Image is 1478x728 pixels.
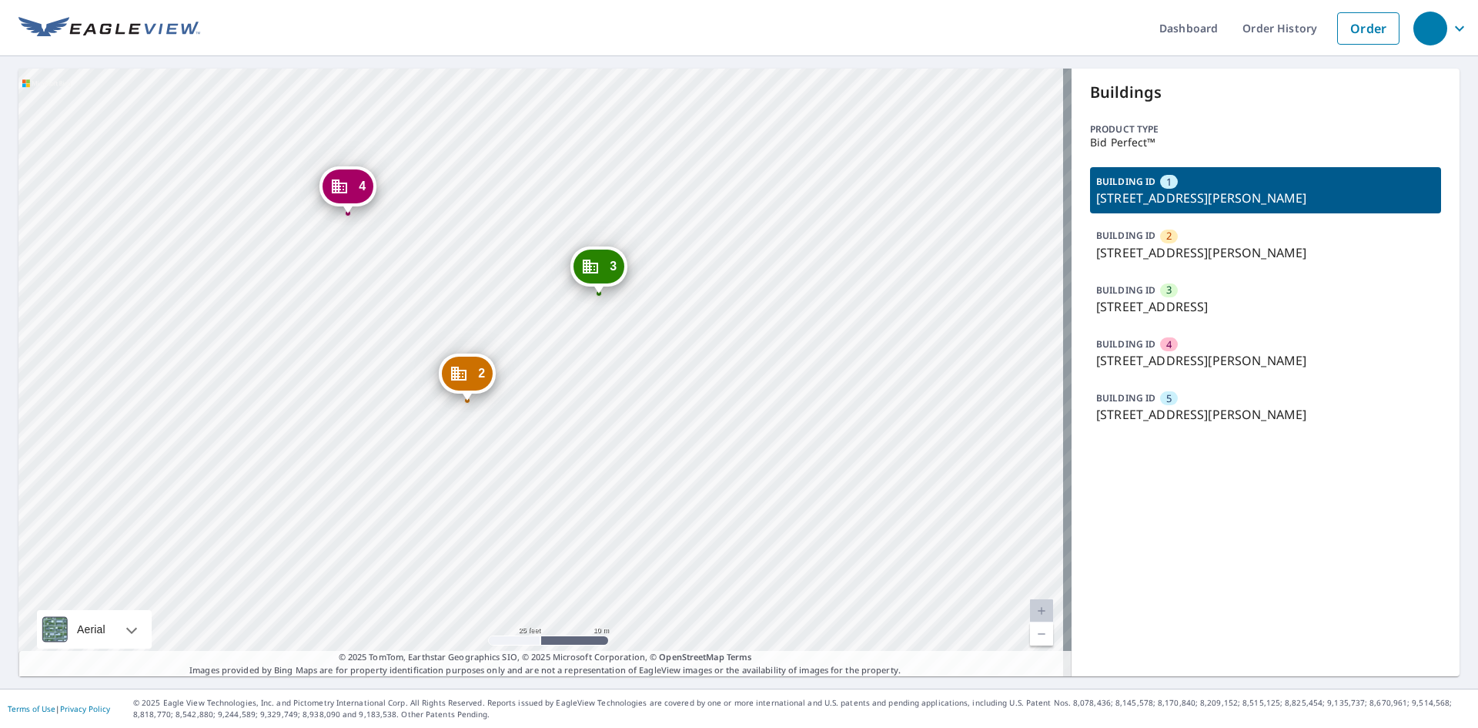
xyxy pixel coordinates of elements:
[1096,405,1435,424] p: [STREET_ADDRESS][PERSON_NAME]
[319,166,376,214] div: Dropped pin, building 4, Commercial property, 10300 E Evans Ave Aurora, CO 80247
[18,651,1072,676] p: Images provided by Bing Maps are for property identification purposes only and are not a represen...
[439,354,496,401] div: Dropped pin, building 2, Commercial property, 10303 E Warren Ave Aurora, CO 80247
[37,610,152,649] div: Aerial
[60,703,110,714] a: Privacy Policy
[1166,337,1172,352] span: 4
[339,651,752,664] span: © 2025 TomTom, Earthstar Geographics SIO, © 2025 Microsoft Corporation, ©
[1166,229,1172,243] span: 2
[72,610,110,649] div: Aerial
[1096,243,1435,262] p: [STREET_ADDRESS][PERSON_NAME]
[1030,622,1053,646] a: Current Level 20, Zoom Out
[1090,122,1441,136] p: Product type
[1096,297,1435,316] p: [STREET_ADDRESS]
[1030,599,1053,622] a: Current Level 20, Zoom In Disabled
[1337,12,1399,45] a: Order
[1096,391,1155,404] p: BUILDING ID
[1096,351,1435,370] p: [STREET_ADDRESS][PERSON_NAME]
[1166,391,1172,406] span: 5
[1096,229,1155,242] p: BUILDING ID
[610,260,617,272] span: 3
[1166,175,1172,190] span: 1
[1090,81,1441,104] p: Buildings
[18,17,200,40] img: EV Logo
[478,367,485,379] span: 2
[727,651,752,663] a: Terms
[8,703,55,714] a: Terms of Use
[1096,337,1155,351] p: BUILDING ID
[1166,283,1172,297] span: 3
[359,180,366,192] span: 4
[133,697,1470,720] p: © 2025 Eagle View Technologies, Inc. and Pictometry International Corp. All Rights Reserved. Repo...
[8,704,110,713] p: |
[1096,189,1435,207] p: [STREET_ADDRESS][PERSON_NAME]
[659,651,724,663] a: OpenStreetMap
[1096,283,1155,297] p: BUILDING ID
[570,247,627,294] div: Dropped pin, building 3, Commercial property, 2155 S Havana St Aurora, CO 80014
[1090,136,1441,149] p: Bid Perfect™
[1096,175,1155,188] p: BUILDING ID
